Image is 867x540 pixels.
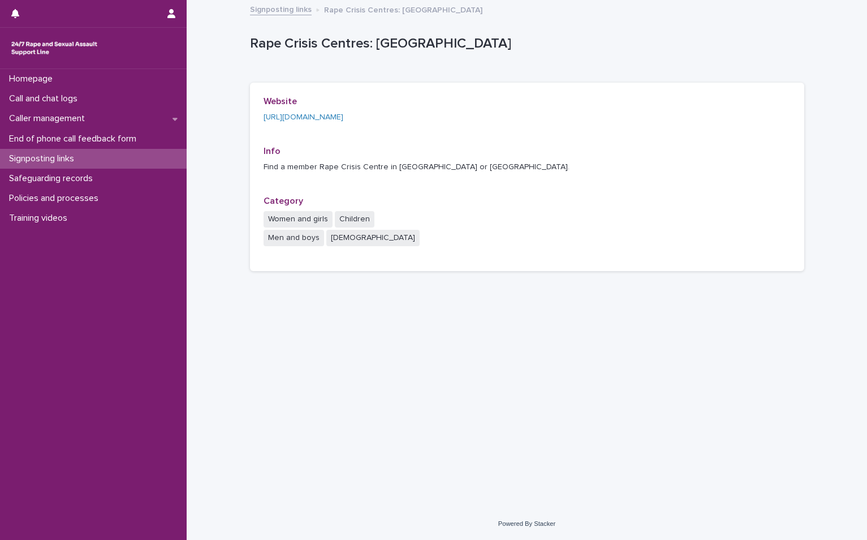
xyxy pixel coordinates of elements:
span: Website [264,97,297,106]
a: [URL][DOMAIN_NAME] [264,113,343,121]
p: Rape Crisis Centres: [GEOGRAPHIC_DATA] [250,36,800,52]
p: Safeguarding records [5,173,102,184]
span: Women and girls [264,211,333,228]
span: Men and boys [264,230,324,246]
p: Training videos [5,213,76,224]
a: Signposting links [250,2,312,15]
img: rhQMoQhaT3yELyF149Cw [9,37,100,59]
p: Policies and processes [5,193,107,204]
span: Info [264,147,281,156]
span: [DEMOGRAPHIC_DATA] [326,230,420,246]
p: Caller management [5,113,94,124]
p: Signposting links [5,153,83,164]
p: Find a member Rape Crisis Centre in [GEOGRAPHIC_DATA] or [GEOGRAPHIC_DATA]. [264,161,791,173]
p: End of phone call feedback form [5,134,145,144]
p: Rape Crisis Centres: [GEOGRAPHIC_DATA] [324,3,482,15]
p: Homepage [5,74,62,84]
span: Category [264,196,303,205]
a: Powered By Stacker [498,520,555,527]
p: Call and chat logs [5,93,87,104]
span: Children [335,211,374,228]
